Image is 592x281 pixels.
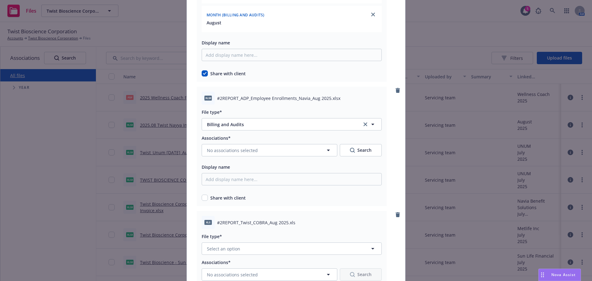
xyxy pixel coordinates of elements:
span: No associations selected [207,147,258,154]
span: No associations selected [207,271,258,278]
span: xls [204,220,212,225]
span: #2REPORT_ADP_Employee Enrollments_Navia_Aug 2025.xlsx [217,95,340,101]
span: Select an option [207,246,240,252]
span: Share with client [210,70,246,77]
input: Add display name here... [202,49,382,61]
a: remove [394,211,401,218]
span: File type* [202,109,222,115]
div: Search [350,269,372,280]
button: SearchSearch [340,144,382,156]
button: Select an option [202,242,382,255]
span: xlsx [204,96,212,100]
span: Nova Assist [551,272,576,277]
div: Search [350,144,372,156]
a: close [369,11,377,18]
span: Share with client [210,195,246,201]
button: No associations selected [202,144,337,156]
button: Billing and Auditsclear selection [202,118,382,130]
span: Associations* [202,259,231,265]
a: remove [394,87,401,94]
span: Display name [202,40,230,46]
button: August [207,19,221,26]
span: Month (Billing and Audits) [207,12,265,18]
div: Drag to move [539,269,546,281]
button: SearchSearch [340,268,382,281]
button: Nova Assist [538,269,581,281]
button: No associations selected [202,268,337,281]
a: clear selection [362,121,369,128]
svg: Search [350,272,355,277]
span: Associations* [202,135,231,141]
svg: Search [350,148,355,153]
span: Billing and Audits [207,121,353,128]
span: #2REPORT_Twist_COBRA_Aug 2025.xls [217,219,295,226]
span: Display name [202,164,230,170]
input: Add display name here... [202,173,382,185]
span: File type* [202,233,222,239]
